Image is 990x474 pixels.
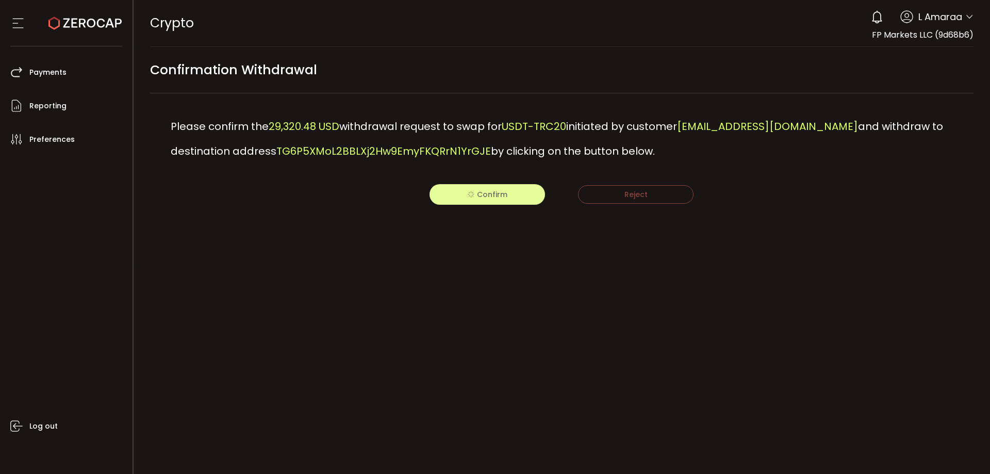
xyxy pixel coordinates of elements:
span: [EMAIL_ADDRESS][DOMAIN_NAME] [677,119,858,134]
span: Confirmation Withdrawal [150,58,317,81]
span: L Amaraa [918,10,962,24]
span: Crypto [150,14,194,32]
span: Payments [29,65,67,80]
span: Log out [29,419,58,434]
span: USDT-TRC20 [502,119,566,134]
span: by clicking on the button below. [491,144,655,158]
span: initiated by customer [566,119,677,134]
span: TG6P5XMoL2BBLXj2Hw9EmyFKQRrN1YrGJE [276,144,491,158]
iframe: Chat Widget [870,363,990,474]
span: 29,320.48 USD [269,119,339,134]
span: Reporting [29,99,67,113]
span: withdrawal request to swap for [339,119,502,134]
span: Please confirm the [171,119,269,134]
button: Reject [578,185,694,204]
span: Preferences [29,132,75,147]
span: Reject [624,189,648,200]
span: FP Markets LLC (9d68b6) [872,29,973,41]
